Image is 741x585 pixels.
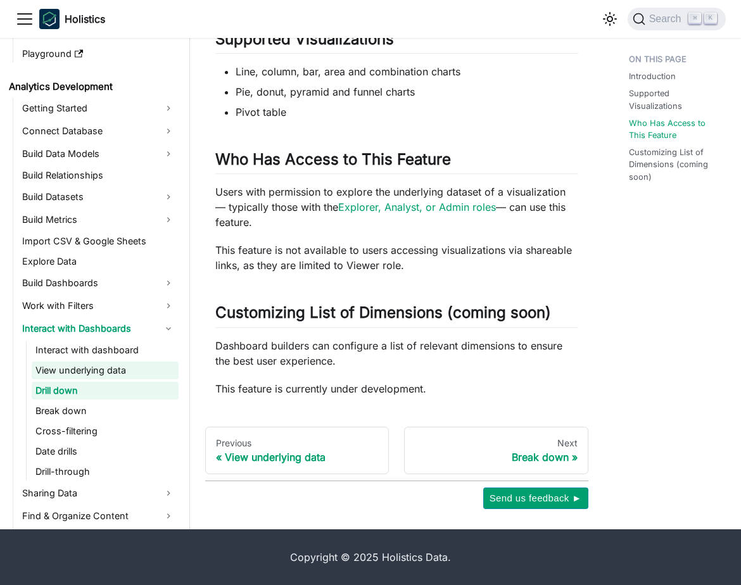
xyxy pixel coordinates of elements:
[18,273,179,293] a: Build Dashboards
[629,146,721,183] a: Customizing List of Dimensions (coming soon)
[215,242,578,273] p: This feature is not available to users accessing visualizations via shareable links, as they are ...
[32,422,179,440] a: Cross-filtering
[18,187,179,207] a: Build Datasets
[688,13,701,24] kbd: ⌘
[236,64,578,79] li: Line, column, bar, area and combination charts
[628,8,726,30] button: Search (Command+K)
[18,318,179,339] a: Interact with Dashboards
[704,13,717,24] kbd: K
[415,451,577,463] div: Break down
[32,382,179,399] a: Drill down
[32,463,179,481] a: Drill-through
[215,338,578,368] p: Dashboard builders can configure a list of relevant dimensions to ensure the best user experience.
[18,296,179,316] a: Work with Filters
[629,87,721,111] a: Supported Visualizations
[65,11,105,27] b: Holistics
[18,210,179,230] a: Build Metrics
[18,121,179,141] a: Connect Database
[205,427,588,475] nav: Docs pages
[32,341,179,359] a: Interact with dashboard
[18,98,179,118] a: Getting Started
[18,232,179,250] a: Import CSV & Google Sheets
[18,529,179,549] a: Analytic Functions
[215,184,578,230] p: Users with permission to explore the underlying dataset of a visualization — typically those with...
[32,402,179,420] a: Break down
[629,117,721,141] a: Who Has Access to This Feature
[18,506,179,526] a: Find & Organize Content
[415,437,577,449] div: Next
[205,427,389,475] a: PreviousView underlying data
[215,30,578,54] h2: Supported Visualizations
[215,150,578,174] h2: Who Has Access to This Feature
[32,443,179,460] a: Date drills
[216,437,378,449] div: Previous
[18,483,179,503] a: Sharing Data
[46,550,695,565] div: Copyright © 2025 Holistics Data.
[216,451,378,463] div: View underlying data
[32,362,179,379] a: View underlying data
[215,303,578,327] h2: Customizing List of Dimensions (coming soon)
[404,427,588,475] a: NextBreak down
[215,381,578,396] p: This feature is currently under development.
[236,84,578,99] li: Pie, donut, pyramid and funnel charts
[18,253,179,270] a: Explore Data
[645,13,689,25] span: Search
[18,167,179,184] a: Build Relationships
[18,144,179,164] a: Build Data Models
[483,487,588,509] button: Send us feedback ►
[5,78,179,96] a: Analytics Development
[338,201,496,213] a: Explorer, Analyst, or Admin roles
[15,9,34,28] button: Toggle navigation bar
[490,490,582,506] span: Send us feedback ►
[18,45,179,63] a: Playground
[236,104,578,120] li: Pivot table
[39,9,60,29] img: Holistics
[629,70,676,82] a: Introduction
[600,9,620,29] button: Switch between dark and light mode (currently light mode)
[39,9,105,29] a: HolisticsHolistics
